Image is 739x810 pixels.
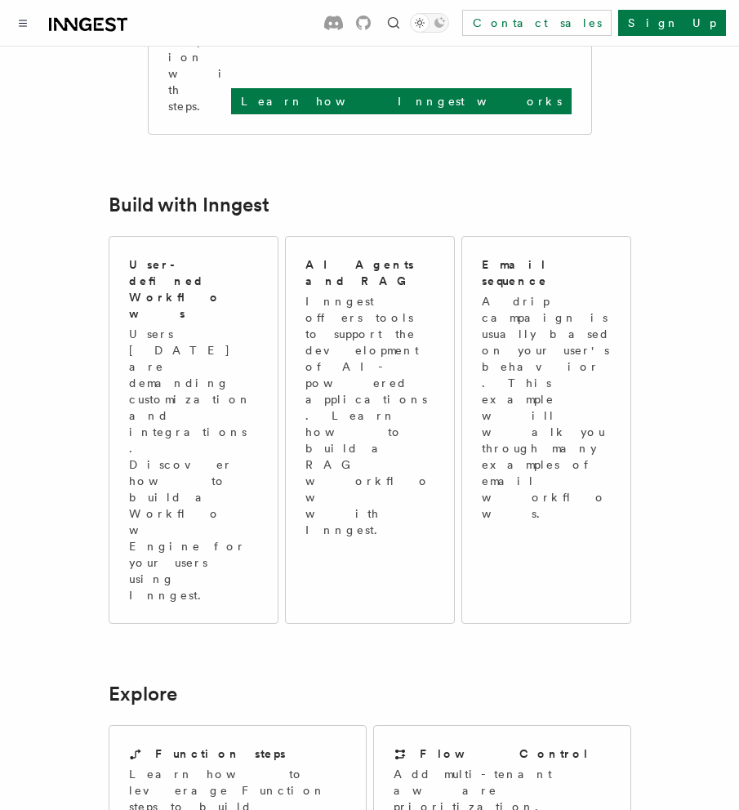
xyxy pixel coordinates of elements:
h2: Flow Control [420,745,590,762]
button: Find something... [384,13,403,33]
a: Email sequenceA drip campaign is usually based on your user's behavior. This example will walk yo... [461,236,631,624]
p: A drip campaign is usually based on your user's behavior. This example will walk you through many... [482,293,611,522]
a: Explore [109,683,177,705]
p: Users [DATE] are demanding customization and integrations. Discover how to build a Workflow Engin... [129,326,258,603]
h2: Function steps [155,745,286,762]
h2: Email sequence [482,256,611,289]
p: Inngest offers tools to support the development of AI-powered applications. Learn how to build a ... [305,293,434,538]
h2: AI Agents and RAG [305,256,434,289]
h2: User-defined Workflows [129,256,258,322]
a: AI Agents and RAGInngest offers tools to support the development of AI-powered applications. Lear... [285,236,455,624]
a: Learn how Inngest works [231,88,572,114]
a: User-defined WorkflowsUsers [DATE] are demanding customization and integrations. Discover how to ... [109,236,278,624]
p: Learn how Inngest works [241,93,562,109]
a: Sign Up [618,10,726,36]
button: Toggle dark mode [410,13,449,33]
a: Build with Inngest [109,194,269,216]
a: Contact sales [462,10,612,36]
button: Toggle navigation [13,13,33,33]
